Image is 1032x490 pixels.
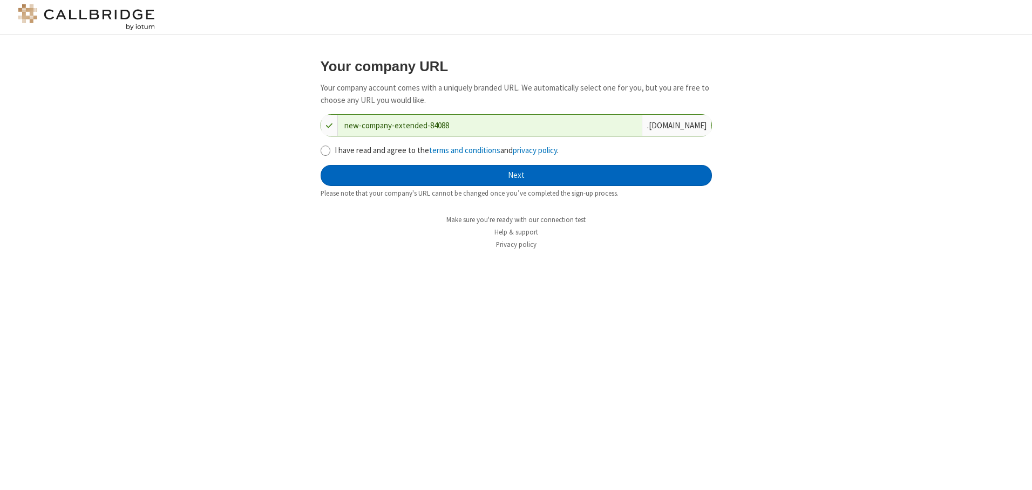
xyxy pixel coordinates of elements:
[513,145,557,155] a: privacy policy
[494,227,538,237] a: Help & support
[642,115,711,136] div: . [DOMAIN_NAME]
[446,215,586,224] a: Make sure you're ready with our connection test
[429,145,500,155] a: terms and conditions
[321,165,712,187] button: Next
[16,4,157,30] img: logo@2x.png
[496,240,537,249] a: Privacy policy
[321,82,712,106] p: Your company account comes with a uniquely branded URL. We automatically select one for you, but ...
[321,188,712,198] div: Please note that your company's URL cannot be changed once you’ve completed the sign-up process.
[338,115,642,136] input: Company URL
[321,59,712,74] h3: Your company URL
[335,144,712,157] label: I have read and agree to the and .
